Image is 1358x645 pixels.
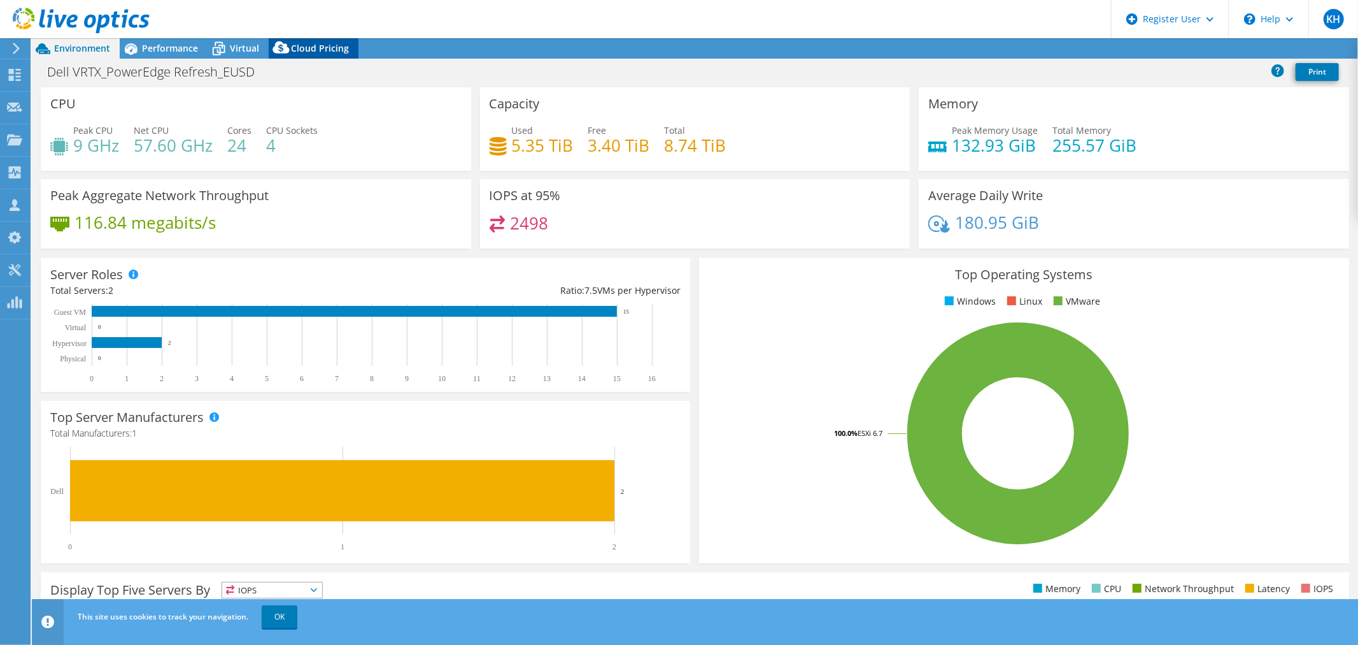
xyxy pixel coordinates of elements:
[928,189,1043,203] h3: Average Daily Write
[955,215,1039,229] h4: 180.95 GiB
[1030,582,1080,596] li: Memory
[160,374,164,383] text: 2
[54,42,110,54] span: Environment
[584,284,597,296] span: 7.5
[1244,13,1255,25] svg: \n
[490,189,561,203] h3: IOPS at 95%
[60,354,86,363] text: Physical
[612,542,616,551] text: 2
[1242,582,1290,596] li: Latency
[928,97,978,111] h3: Memory
[473,374,481,383] text: 11
[50,189,269,203] h3: Peak Aggregate Network Throughput
[132,427,137,439] span: 1
[65,323,87,332] text: Virtual
[365,284,681,298] div: Ratio: VMs per Hypervisor
[512,124,534,136] span: Used
[50,268,123,282] h3: Server Roles
[370,374,374,383] text: 8
[227,124,251,136] span: Cores
[73,138,119,152] h4: 9 GHz
[621,488,625,495] text: 2
[73,124,113,136] span: Peak CPU
[834,428,858,438] tspan: 100.0%
[942,294,996,308] li: Windows
[227,138,251,152] h4: 24
[168,340,171,346] text: 2
[98,324,101,330] text: 0
[490,97,540,111] h3: Capacity
[54,308,86,317] text: Guest VM
[623,308,630,315] text: 15
[665,124,686,136] span: Total
[709,268,1339,282] h3: Top Operating Systems
[50,487,64,496] text: Dell
[1296,63,1339,81] a: Print
[335,374,339,383] text: 7
[665,138,726,152] h4: 8.74 TiB
[405,374,409,383] text: 9
[578,374,586,383] text: 14
[134,138,213,152] h4: 57.60 GHz
[1004,294,1042,308] li: Linux
[1052,138,1136,152] h4: 255.57 GiB
[1129,582,1234,596] li: Network Throughput
[52,339,87,348] text: Hypervisor
[648,374,656,383] text: 16
[230,374,234,383] text: 4
[266,138,318,152] h4: 4
[510,216,548,230] h4: 2498
[1050,294,1100,308] li: VMware
[222,583,322,598] span: IOPS
[108,284,113,296] span: 2
[300,374,304,383] text: 6
[265,374,269,383] text: 5
[1089,582,1121,596] li: CPU
[512,138,574,152] h4: 5.35 TiB
[98,355,101,361] text: 0
[291,42,349,54] span: Cloud Pricing
[613,374,621,383] text: 15
[41,65,274,79] h1: Dell VRTX_PowerEdge Refresh_EUSD
[262,605,297,628] a: OK
[50,97,76,111] h3: CPU
[543,374,551,383] text: 13
[50,284,365,298] div: Total Servers:
[68,542,72,551] text: 0
[266,124,318,136] span: CPU Sockets
[230,42,259,54] span: Virtual
[858,428,882,438] tspan: ESXi 6.7
[1324,9,1344,29] span: KH
[78,611,248,622] span: This site uses cookies to track your navigation.
[1298,582,1333,596] li: IOPS
[588,124,607,136] span: Free
[142,42,198,54] span: Performance
[952,138,1038,152] h4: 132.93 GiB
[134,124,169,136] span: Net CPU
[74,215,216,229] h4: 116.84 megabits/s
[341,542,344,551] text: 1
[438,374,446,383] text: 10
[50,410,204,424] h3: Top Server Manufacturers
[1052,124,1111,136] span: Total Memory
[508,374,516,383] text: 12
[125,374,129,383] text: 1
[50,426,681,440] h4: Total Manufacturers:
[588,138,650,152] h4: 3.40 TiB
[90,374,94,383] text: 0
[195,374,199,383] text: 3
[952,124,1038,136] span: Peak Memory Usage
